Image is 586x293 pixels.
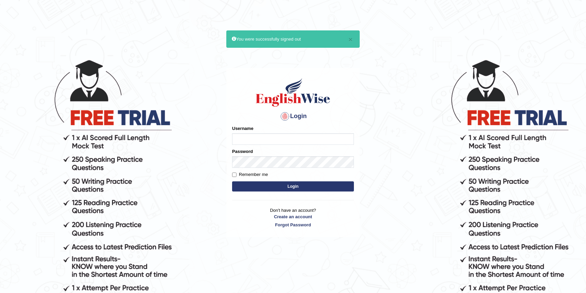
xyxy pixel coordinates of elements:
input: Remember me [232,173,236,177]
button: Login [232,181,354,191]
label: Remember me [232,171,268,178]
h4: Login [232,111,354,122]
p: Don't have an account? [232,207,354,228]
a: Create an account [232,213,354,220]
img: Logo of English Wise sign in for intelligent practice with AI [254,77,332,108]
label: Password [232,148,253,155]
label: Username [232,125,253,132]
a: Forgot Password [232,222,354,228]
div: You were successfully signed out [226,30,360,48]
button: × [348,36,353,43]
